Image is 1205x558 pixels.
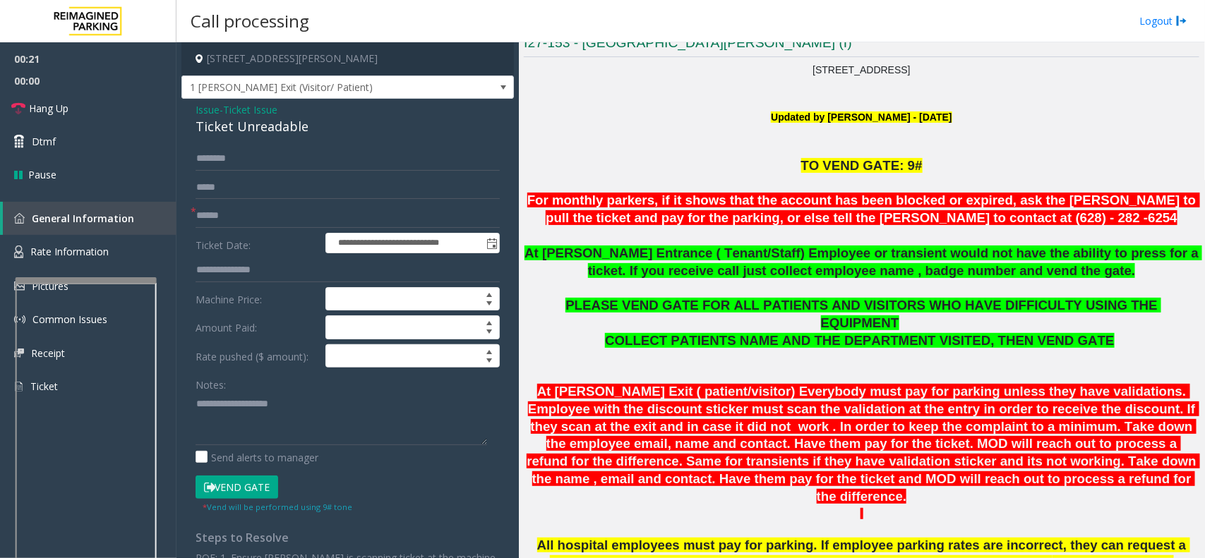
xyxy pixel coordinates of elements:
h3: Call processing [184,4,316,38]
label: Rate pushed ($ amount): [192,344,322,368]
label: Notes: [196,372,226,392]
img: 'icon' [14,314,25,325]
img: 'icon' [14,281,25,291]
span: Decrease value [479,356,499,368]
label: Machine Price: [192,287,322,311]
a: General Information [3,202,176,235]
img: 'icon' [14,245,23,258]
span: 1 [PERSON_NAME] Exit (Visitor/ Patient) [182,76,447,99]
span: Decrease value [479,327,499,339]
span: At [PERSON_NAME] Entrance ( Tenant/Staff) Employee or transient would not have the ability to pre... [524,245,1202,278]
img: logout [1176,13,1187,28]
font: For monthly parkers, if it shows that the account has been blocked or expired, ask the [PERSON_NA... [527,193,1200,225]
span: Ticket Issue [223,102,277,117]
p: [STREET_ADDRESS] [524,62,1199,78]
span: Decrease value [479,299,499,310]
span: Pause [28,167,56,182]
img: 'icon' [14,348,24,358]
span: Increase value [479,288,499,299]
div: Ticket Unreadable [196,117,500,136]
span: Increase value [479,316,499,327]
small: Vend will be performed using 9# tone [203,502,352,512]
font: Updated by [PERSON_NAME] - [DATE] [771,111,952,123]
span: Rate Information [30,245,109,258]
span: COLLECT PATIENTS NAME AND THE DEPARTMENT VISITED, THEN VEND GATE [605,333,1114,348]
label: Send alerts to manager [196,450,318,465]
span: PLEASE VEND GATE FOR ALL PATIENTS AND VISITORS WHO HAVE DIFFICULTY USING THE EQUIPMENT [565,298,1161,330]
h3: I27-153 - [GEOGRAPHIC_DATA][PERSON_NAME] (I) [524,34,1199,57]
label: Ticket Date: [192,233,322,254]
span: At [PERSON_NAME] Exit ( patient/visitor) Everybody must pay for parking unless they have validati... [527,384,1200,504]
span: TO VEND GATE: 9# [801,158,923,173]
img: 'icon' [14,380,23,393]
span: Increase value [479,345,499,356]
a: Logout [1139,13,1187,28]
h4: Steps to Resolve [196,531,500,545]
span: Hang Up [29,101,68,116]
span: Dtmf [32,134,56,149]
span: General Information [32,212,134,225]
button: Vend Gate [196,475,278,499]
span: Issue [196,102,220,117]
img: 'icon' [14,213,25,224]
label: Amount Paid: [192,315,322,339]
span: - [220,103,277,116]
h4: [STREET_ADDRESS][PERSON_NAME] [181,42,514,75]
span: Toggle popup [484,233,499,253]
